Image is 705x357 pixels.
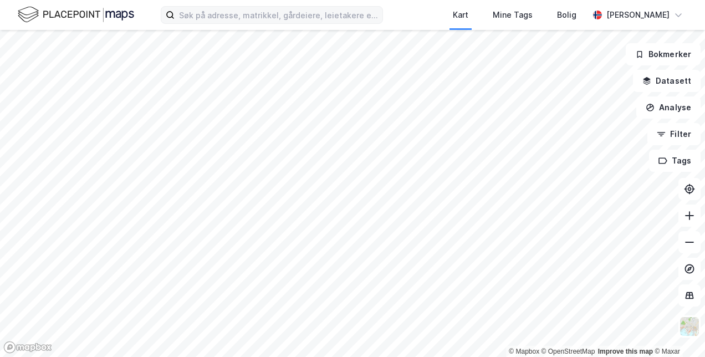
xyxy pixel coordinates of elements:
[633,70,701,92] button: Datasett
[18,5,134,24] img: logo.f888ab2527a4732fd821a326f86c7f29.svg
[509,348,539,355] a: Mapbox
[606,8,670,22] div: [PERSON_NAME]
[636,96,701,119] button: Analyse
[626,43,701,65] button: Bokmerker
[650,304,705,357] iframe: Chat Widget
[175,7,382,23] input: Søk på adresse, matrikkel, gårdeiere, leietakere eller personer
[647,123,701,145] button: Filter
[541,348,595,355] a: OpenStreetMap
[453,8,468,22] div: Kart
[557,8,576,22] div: Bolig
[3,341,52,354] a: Mapbox homepage
[493,8,533,22] div: Mine Tags
[598,348,653,355] a: Improve this map
[649,150,701,172] button: Tags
